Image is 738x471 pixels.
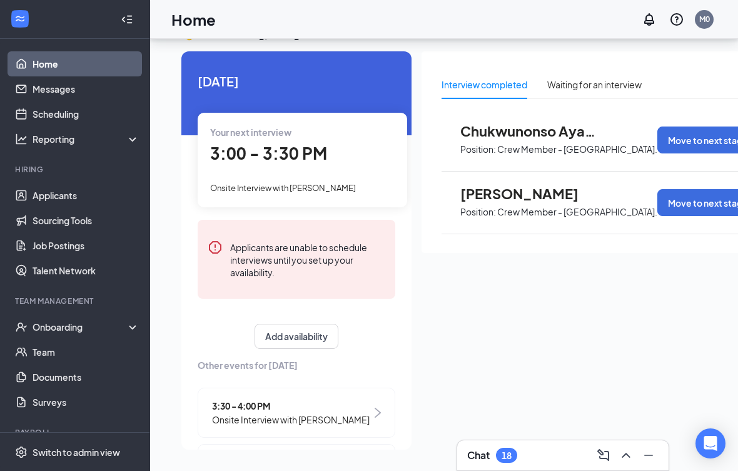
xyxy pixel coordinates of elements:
span: Your next interview [210,127,291,138]
svg: Collapse [121,13,133,26]
span: [PERSON_NAME] [460,185,598,202]
div: Payroll [15,427,137,438]
h3: Chat [467,448,490,462]
a: Home [33,51,139,76]
button: Minimize [639,445,659,465]
p: Crew Member - [GEOGRAPHIC_DATA]. [497,143,657,155]
svg: Notifications [642,12,657,27]
span: 3:30 - 4:00 PM [212,399,370,413]
div: Waiting for an interview [547,78,642,91]
div: Reporting [33,133,140,145]
svg: Minimize [641,448,656,463]
span: Other events for [DATE] [198,358,395,372]
div: Onboarding [33,321,129,333]
a: Messages [33,76,139,101]
a: Job Postings [33,233,139,258]
p: Position: [460,206,496,218]
span: 3:00 - 3:30 PM [210,143,327,163]
svg: ComposeMessage [596,448,611,463]
span: Onsite Interview with [PERSON_NAME] [210,183,356,193]
p: Crew Member - [GEOGRAPHIC_DATA]. [497,206,657,218]
div: Hiring [15,164,137,175]
div: M0 [699,14,710,24]
button: ComposeMessage [594,445,614,465]
a: Applicants [33,183,139,208]
div: 18 [502,450,512,461]
a: Talent Network [33,258,139,283]
a: Surveys [33,390,139,415]
svg: Analysis [15,133,28,145]
a: Scheduling [33,101,139,127]
a: Team [33,339,139,365]
button: Add availability [255,324,338,349]
svg: WorkstreamLogo [14,13,26,25]
h1: Home [171,9,216,30]
a: Sourcing Tools [33,208,139,233]
svg: QuestionInfo [669,12,684,27]
svg: UserCheck [15,321,28,333]
p: Position: [460,143,496,155]
a: Documents [33,365,139,390]
span: [DATE] [198,71,395,91]
svg: ChevronUp [619,448,634,463]
svg: Error [208,240,223,255]
div: Open Intercom Messenger [695,428,725,458]
div: Team Management [15,296,137,306]
button: ChevronUp [616,445,636,465]
svg: Settings [15,446,28,458]
div: Switch to admin view [33,446,120,458]
span: Onsite Interview with [PERSON_NAME] [212,413,370,427]
div: Interview completed [442,78,527,91]
span: Chukwunonso Ayalogu [460,123,598,139]
div: Applicants are unable to schedule interviews until you set up your availability. [230,240,385,279]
